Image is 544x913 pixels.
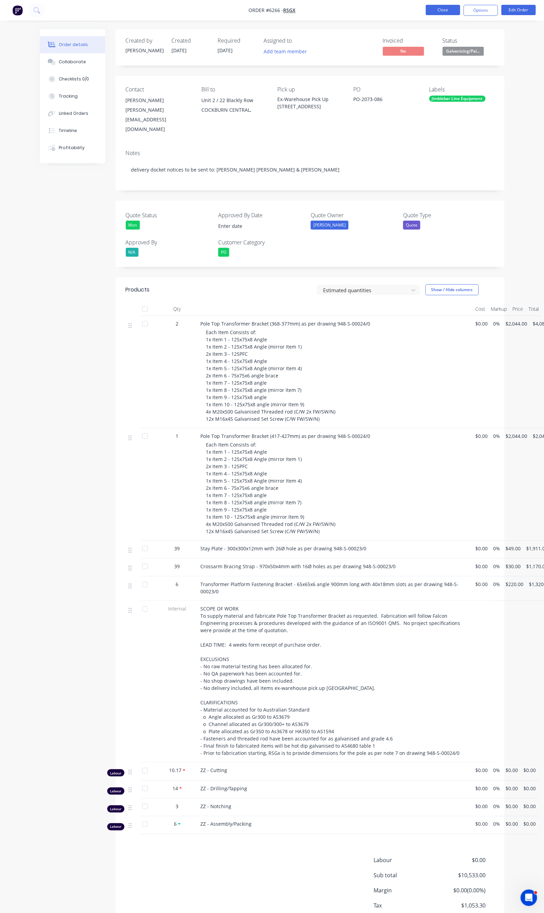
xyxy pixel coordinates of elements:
span: 0% [493,563,500,570]
a: RSGx [283,7,296,14]
span: Margin [374,887,435,895]
span: $0.00 [524,821,536,828]
label: Customer Category [218,238,304,246]
span: Crossarm Bracing Strap - 970x50x4mm with 16Ø holes as per drawing 948-S-00023/0 [201,563,396,570]
span: Labour [374,856,435,865]
span: $0.00 [524,767,536,774]
span: 0% [493,767,500,774]
span: Internal [159,605,195,612]
div: Total [526,302,542,316]
div: Unit 2 / 22 Blackly RowCOCKBURN CENTRAL, [201,96,266,118]
span: 10.17 [169,767,181,774]
span: Tax [374,902,435,910]
button: Profitability [40,139,105,156]
div: [PERSON_NAME] [PERSON_NAME] [126,96,191,115]
div: Markup [488,302,510,316]
span: Each Item Consists of: 1x Item 1 - 125x75x8 Angle 1x Item 2 - 125x75x8 Angle (mirror Item 1) 2x I... [206,441,336,535]
button: Edit Order [501,5,536,15]
span: 1 [176,432,179,440]
button: Checklists 0/0 [40,70,105,88]
span: 0% [493,320,500,327]
div: PD [218,248,229,257]
div: Won [126,221,140,230]
span: $0.00 [506,785,518,792]
div: Contact [126,86,191,93]
label: Approved By Date [218,211,304,219]
span: Each Item Consists of: 1x Item 1 - 125x75x8 Angle 1x Item 2 - 125x75x8 Angle (mirror Item 1) 2x I... [206,329,336,422]
span: $0.00 [476,821,488,828]
div: Pick up [277,86,342,93]
span: Pole Top Transformer Bracket (417-427mm) as per drawing 948-S-00024/0 [201,433,370,439]
span: 0% [493,803,500,810]
div: Tracking [59,93,78,99]
span: Galvanizing/Pai... [443,47,484,55]
div: Labour [107,823,124,830]
button: Add team member [264,47,311,56]
span: $0.00 [524,803,536,810]
span: 14 [173,785,178,792]
span: $0.00 [476,545,488,552]
span: [DATE] [172,47,187,54]
div: Notes [126,150,494,156]
span: $0.00 [435,856,486,865]
button: Tracking [40,88,105,105]
span: Transformer Platform Fastening Bracket - 65x65x6 angle 900mm long with 40x18mm slots as per drawi... [201,581,459,595]
button: Show / Hide columns [425,284,479,295]
span: $0.00 [524,785,536,792]
div: [PERSON_NAME] [126,47,164,54]
span: 0% [493,581,500,588]
span: 0% [493,821,500,828]
div: Bill to [201,86,266,93]
span: ZZ - Cutting [201,767,227,773]
span: ZZ - Assembly/Packing [201,821,252,827]
span: ZZ - Drilling/Tapping [201,785,247,792]
div: Labour [107,788,124,795]
div: Required [218,37,256,44]
span: 39 [175,563,180,570]
div: Price [510,302,526,316]
button: Linked Orders [40,105,105,122]
label: Quote Type [403,211,489,219]
div: Order details [59,42,88,48]
span: 3 [176,803,179,810]
div: Unit 2 / 22 Blackly Row [201,96,266,105]
span: Order #6266 - [248,7,283,14]
span: $220.00 [506,581,524,588]
div: Profitability [59,145,85,151]
span: $0.00 [476,581,488,588]
span: $0.00 [476,785,488,792]
button: Galvanizing/Pai... [443,47,484,57]
span: $10,533.00 [435,871,486,880]
span: $0.00 [476,767,488,774]
div: Products [126,286,150,294]
span: 0% [493,432,500,440]
div: COCKBURN CENTRAL, [201,105,266,115]
div: Quote [403,221,420,230]
div: delivery docket notices to be sent to: [PERSON_NAME] [PERSON_NAME] & [PERSON_NAME] [126,159,494,180]
div: Created by [126,37,164,44]
div: PO-2073-086 [353,96,418,105]
span: $0.00 ( 0.00 %) [435,887,486,895]
div: Cost [473,302,488,316]
div: Assigned to [264,37,333,44]
span: No [383,47,424,55]
span: $49.00 [506,545,521,552]
span: $2,044.00 [506,432,528,440]
button: Order details [40,36,105,53]
img: Factory [12,5,23,15]
div: Labour [107,805,124,813]
span: Pole Top Transformer Bracket (368-377mm) as per drawing 948-S-00024/0 [201,320,370,327]
span: $0.00 [476,432,488,440]
div: [PERSON_NAME] [PERSON_NAME][EMAIL_ADDRESS][DOMAIN_NAME] [126,96,191,134]
span: $0.00 [506,803,518,810]
div: Ex-Warehouse Pick Up [STREET_ADDRESS] [277,96,342,110]
label: Approved By [126,238,212,246]
iframe: Intercom live chat [521,890,537,906]
span: ZZ - Notching [201,803,232,810]
span: $0.00 [506,821,518,828]
span: $30.00 [506,563,521,570]
div: Linked Orders [59,110,88,117]
span: SCOPE OF WORK To supply material and fabricate Pole Top Transformer Bracket as requested. Fabrica... [201,605,462,756]
label: Quote Status [126,211,212,219]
